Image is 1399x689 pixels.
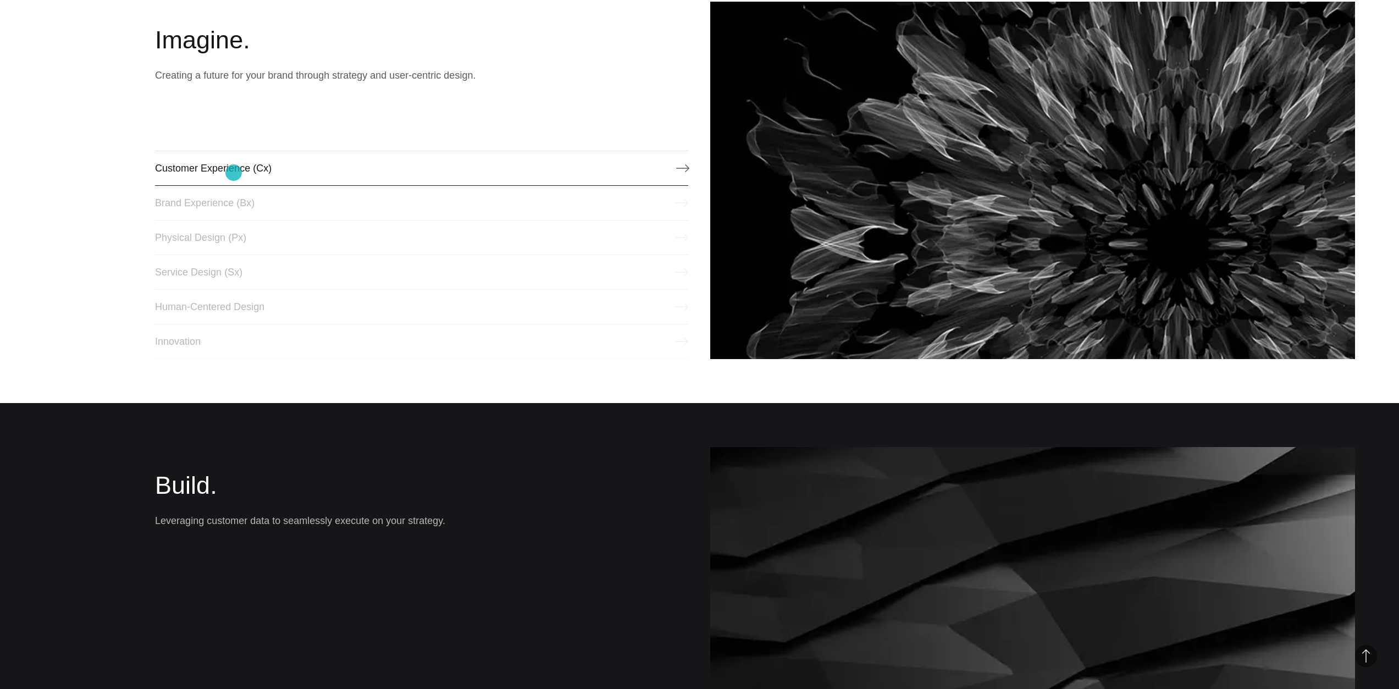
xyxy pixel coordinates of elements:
[1355,645,1377,667] button: Back to Top
[155,151,688,186] a: Customer Experience (Cx)
[155,255,688,290] a: Service Design (Sx)
[155,185,688,221] a: Brand Experience (Bx)
[155,469,688,502] h2: Build.
[155,513,688,528] p: Leveraging customer data to seamlessly execute on your strategy.
[155,324,688,359] a: Innovation
[155,289,688,324] a: Human-Centered Design
[155,24,688,57] h2: Imagine.
[155,220,688,255] a: Physical Design (Px)
[155,68,688,83] p: Creating a future for your brand through strategy and user-centric design.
